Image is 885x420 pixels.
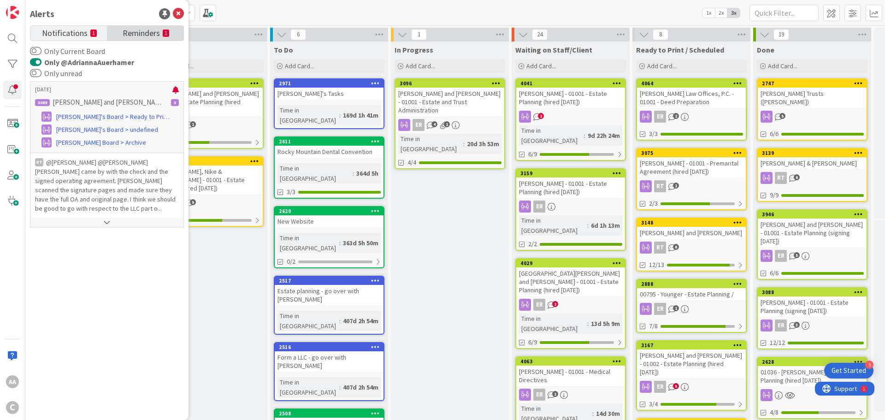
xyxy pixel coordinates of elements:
p: @[PERSON_NAME]﻿ ﻿@[PERSON_NAME]﻿ [PERSON_NAME] came by with the check and the signed operating ag... [35,158,179,213]
div: 4064 [637,79,746,88]
div: 3075[PERSON_NAME] - 01001 - Premarital Agreement (hired [DATE]) [637,149,746,177]
div: 4064 [641,80,746,87]
div: ER [637,303,746,315]
div: New Website [275,215,383,227]
span: : [339,110,341,120]
div: 3946[PERSON_NAME] and [PERSON_NAME] - 01001 - Estate Planning (signing [DATE]) [758,210,867,247]
div: 3 [171,99,179,106]
span: : [587,220,589,231]
div: 3995 [154,157,263,166]
div: 3167[PERSON_NAME] and [PERSON_NAME] - 01002 - Estate Planning (hired [DATE]) [637,341,746,378]
div: 3075 [641,150,746,156]
a: 3995[PERSON_NAME], Nike & [PERSON_NAME] - 01001 - Estate Planning (hired [DATE])RT7/12 [153,156,264,227]
div: 3159[PERSON_NAME] - 01001 - Estate Planning (hired [DATE]) [516,169,625,198]
span: 6/9 [528,149,537,159]
span: 1 [552,391,558,397]
span: Notifications [42,26,88,39]
div: 3044 [158,80,263,87]
div: 3088[PERSON_NAME] - 01001 - Estate Planning (signing [DATE]) [758,288,867,317]
div: [PERSON_NAME]'s Tasks [275,88,383,100]
a: 3148[PERSON_NAME] and [PERSON_NAME]RT12/13 [636,218,747,272]
div: RT [637,242,746,254]
div: 3075 [637,149,746,157]
div: [PERSON_NAME] - 01001 - Premarital Agreement (hired [DATE]) [637,157,746,177]
div: [PERSON_NAME] and [PERSON_NAME] - 01001 - Estate Planning (hired [DATE]) [154,88,263,116]
span: 1 [411,29,427,40]
span: 3/3 [649,129,658,139]
span: 5 [779,113,785,119]
span: [PERSON_NAME]'s Board > undefined [56,125,158,135]
div: 4063[PERSON_NAME] - 01001 - Medical Directives [516,357,625,386]
div: 4063 [516,357,625,366]
div: Time in [GEOGRAPHIC_DATA] [277,105,339,125]
div: 2516 [275,343,383,351]
div: 3148[PERSON_NAME] and [PERSON_NAME] [637,219,746,239]
div: [PERSON_NAME] and [PERSON_NAME] - 01001 - Estate and Trust Administration [395,88,504,116]
div: [PERSON_NAME] Law Offices, P.C. - 01001 - Deed Preparation [637,88,746,108]
button: Only @AdriannaAuerhamer [30,58,41,67]
div: RT [654,180,666,192]
a: 2747[PERSON_NAME] Trusts ([PERSON_NAME])6/6 [757,78,867,141]
div: 4029 [520,260,625,266]
a: 3096[PERSON_NAME] and [PERSON_NAME] - 01001 - Estate and Trust AdministrationERTime in [GEOGRAPHI... [395,78,505,169]
span: : [584,130,585,141]
div: Open Get Started checklist, remaining modules: 3 [824,363,873,379]
div: ER [637,111,746,123]
div: Time in [GEOGRAPHIC_DATA] [519,125,584,146]
span: 0/2 [287,257,295,266]
div: 3946 [762,211,867,218]
div: RT [637,180,746,192]
div: [PERSON_NAME] & [PERSON_NAME] [758,157,867,169]
div: [PERSON_NAME] - 01001 - Medical Directives [516,366,625,386]
span: 12/13 [649,260,664,270]
div: 2516Form a LLC - go over with [PERSON_NAME] [275,343,383,372]
div: ER [654,111,666,123]
small: 1 [163,30,169,37]
div: ER [413,119,425,131]
span: : [339,316,341,326]
span: Reminders [123,26,160,39]
a: 2611Rocky Mountain Dental ConventionTime in [GEOGRAPHIC_DATA]:364d 5h3/3 [274,136,384,199]
span: 2 [538,113,544,119]
p: [PERSON_NAME] and [PERSON_NAME] - 01001 - Estate Planning (hired [DATE]) [53,98,165,106]
div: 6d 1h 13m [589,220,622,231]
div: 3069 [35,99,50,106]
div: 4063 [520,358,625,365]
div: 2747 [758,79,867,88]
div: ER [395,119,504,131]
div: 2516 [279,344,383,350]
div: 2888 [641,281,746,287]
div: 4029 [516,259,625,267]
div: 01036 - [PERSON_NAME] - Estate Planning (hired [DATE]) [758,366,867,386]
div: 3096[PERSON_NAME] and [PERSON_NAME] - 01001 - Estate and Trust Administration [395,79,504,116]
div: 3088 [762,289,867,296]
span: : [353,168,354,178]
div: Time in [GEOGRAPHIC_DATA] [277,311,339,331]
div: 20d 3h 53m [465,139,501,149]
div: 3 [865,361,873,369]
div: 2611 [275,137,383,146]
div: ER [533,389,545,401]
div: [PERSON_NAME] and [PERSON_NAME] [637,227,746,239]
div: 2747 [762,80,867,87]
span: 9/9 [770,190,779,200]
span: 4/8 [770,408,779,417]
div: 00795 - Younger - Estate Planning / [637,288,746,300]
span: Add Card... [768,62,797,70]
div: RT [758,172,867,184]
div: 3096 [395,79,504,88]
a: [PERSON_NAME]'s Board > Ready to Print / Scheduled [35,111,179,122]
div: [PERSON_NAME] and [PERSON_NAME] - 01001 - Estate Planning (signing [DATE]) [758,219,867,247]
div: 2517Estate planning - go over with [PERSON_NAME] [275,277,383,305]
span: 1 [673,183,679,189]
div: [PERSON_NAME] - 01001 - Estate Planning (hired [DATE]) [516,177,625,198]
div: 2628 [762,359,867,365]
button: Only Current Board [30,47,41,56]
div: [PERSON_NAME] - 01001 - Estate Planning (signing [DATE]) [758,296,867,317]
span: 4/4 [407,158,416,167]
span: 7/8 [649,321,658,331]
div: 3139 [762,150,867,156]
a: 3044[PERSON_NAME] and [PERSON_NAME] - 01001 - Estate Planning (hired [DATE])ER4/10 [153,78,264,149]
div: 3139[PERSON_NAME] & [PERSON_NAME] [758,149,867,169]
div: RT [654,242,666,254]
